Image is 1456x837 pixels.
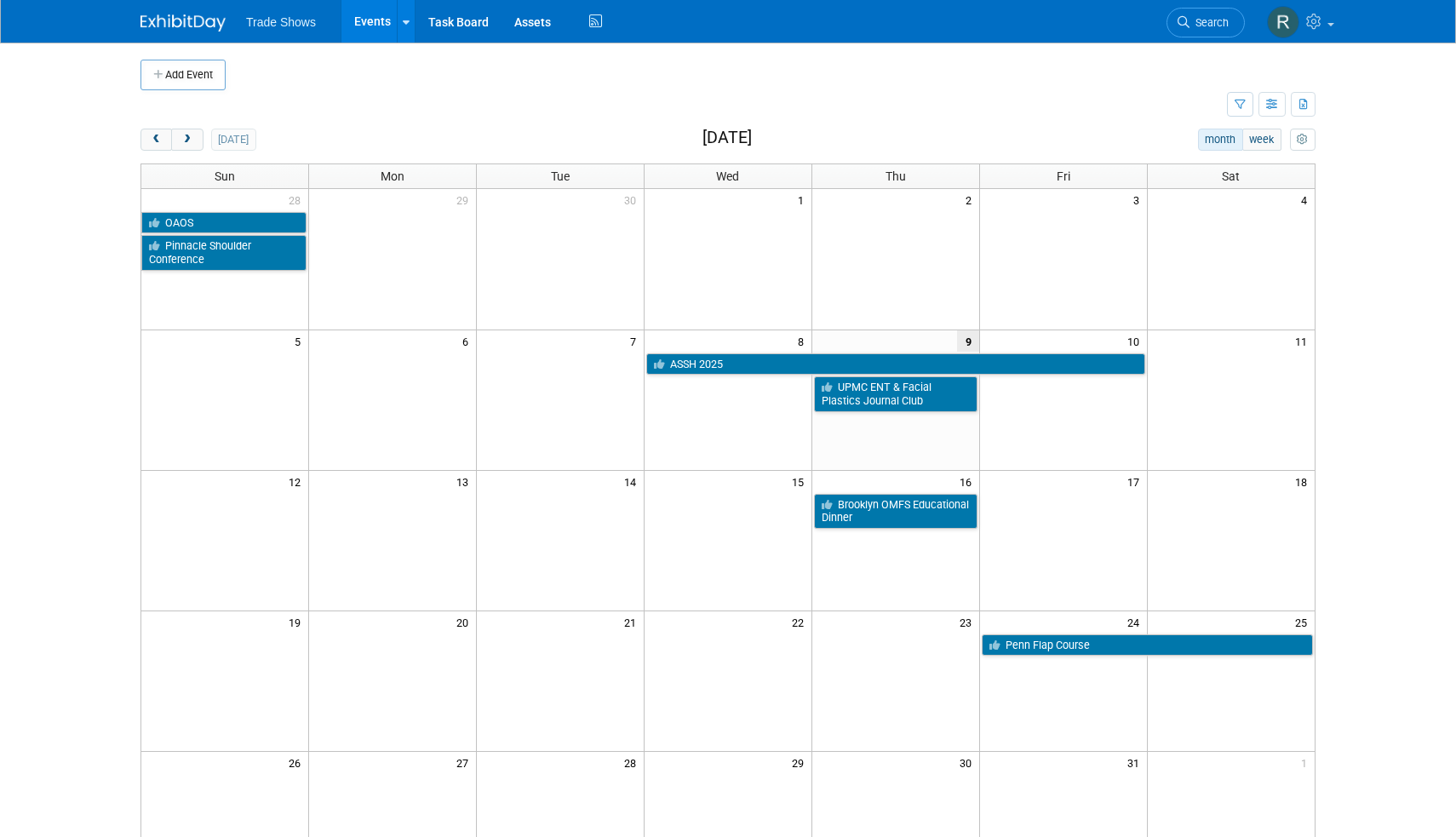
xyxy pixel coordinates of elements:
[455,611,476,633] span: 20
[796,330,811,352] span: 8
[140,60,226,90] button: Add Event
[1293,611,1315,633] span: 25
[814,376,977,411] a: UPMC ENT & Facial Plastics Journal Club
[455,752,476,773] span: 27
[287,471,308,492] span: 12
[790,471,811,492] span: 15
[958,752,979,773] span: 30
[1299,752,1315,773] span: 1
[287,611,308,633] span: 19
[702,129,752,147] h2: [DATE]
[140,129,172,151] button: prev
[958,471,979,492] span: 16
[381,169,404,183] span: Mon
[455,471,476,492] span: 13
[814,494,977,529] a: Brooklyn OMFS Educational Dinner
[1126,752,1147,773] span: 31
[958,611,979,633] span: 23
[1189,16,1229,29] span: Search
[886,169,906,183] span: Thu
[1198,129,1243,151] button: month
[551,169,570,183] span: Tue
[215,169,235,183] span: Sun
[141,235,307,270] a: Pinnacle Shoulder Conference
[1126,611,1147,633] span: 24
[628,330,644,352] span: 7
[461,330,476,352] span: 6
[246,15,316,29] span: Trade Shows
[1167,8,1245,37] a: Search
[141,212,307,234] a: OAOS
[1126,471,1147,492] span: 17
[790,752,811,773] span: 29
[1299,189,1315,210] span: 4
[622,189,644,210] span: 30
[622,471,644,492] span: 14
[622,752,644,773] span: 28
[796,189,811,210] span: 1
[790,611,811,633] span: 22
[964,189,979,210] span: 2
[1242,129,1281,151] button: week
[455,189,476,210] span: 29
[1293,471,1315,492] span: 18
[287,752,308,773] span: 26
[1297,135,1308,146] i: Personalize Calendar
[957,330,979,352] span: 9
[982,634,1313,656] a: Penn Flap Course
[1290,129,1316,151] button: myCustomButton
[1293,330,1315,352] span: 11
[1132,189,1147,210] span: 3
[140,14,226,32] img: ExhibitDay
[1057,169,1070,183] span: Fri
[646,353,1145,376] a: ASSH 2025
[1222,169,1240,183] span: Sat
[622,611,644,633] span: 21
[211,129,256,151] button: [DATE]
[1126,330,1147,352] span: 10
[716,169,739,183] span: Wed
[171,129,203,151] button: next
[1267,6,1299,38] img: Rachel Murphy
[293,330,308,352] span: 5
[287,189,308,210] span: 28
